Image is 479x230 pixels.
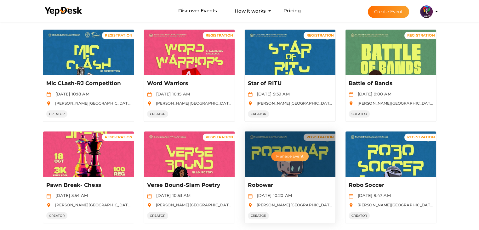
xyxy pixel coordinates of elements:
img: location.svg [147,203,152,208]
span: CREATOR [46,110,68,118]
p: Robo Soccer [349,181,431,189]
p: Word Warriors [147,80,230,87]
a: Pricing [283,5,301,17]
span: [PERSON_NAME][GEOGRAPHIC_DATA], [GEOGRAPHIC_DATA], [GEOGRAPHIC_DATA], [GEOGRAPHIC_DATA], [GEOGRAP... [153,101,414,106]
span: [DATE] 3:54 AM [52,193,88,198]
p: Mic CLash-RJ Competition [46,80,129,87]
img: location.svg [46,203,51,208]
img: calendar.svg [349,194,353,198]
span: [DATE] 10:53 AM [153,193,191,198]
img: calendar.svg [147,92,152,97]
button: Create Event [368,6,409,18]
img: location.svg [349,203,353,208]
span: CREATOR [46,212,68,219]
img: location.svg [248,101,253,106]
a: Discover Events [178,5,217,17]
span: CREATOR [248,212,269,219]
img: calendar.svg [46,194,51,198]
span: [DATE] 9:39 AM [254,91,290,96]
span: [PERSON_NAME][GEOGRAPHIC_DATA], [GEOGRAPHIC_DATA], [GEOGRAPHIC_DATA], [GEOGRAPHIC_DATA], [GEOGRAP... [52,203,313,207]
span: [DATE] 9:00 AM [355,91,391,96]
img: location.svg [46,101,51,106]
span: [PERSON_NAME][GEOGRAPHIC_DATA], [GEOGRAPHIC_DATA], [GEOGRAPHIC_DATA], [GEOGRAPHIC_DATA], [GEOGRAP... [153,203,414,207]
img: 5BK8ZL5P_small.png [420,5,433,18]
p: Star of RITU [248,80,331,87]
img: location.svg [147,101,152,106]
img: calendar.svg [248,194,253,198]
button: How it works [233,5,268,17]
span: CREATOR [248,110,269,118]
p: Robowar [248,181,331,189]
p: Verse Bound-Slam Poetry [147,181,230,189]
span: CREATOR [147,212,168,219]
img: location.svg [248,203,253,208]
span: CREATOR [349,110,370,118]
span: CREATOR [349,212,370,219]
img: calendar.svg [248,92,253,97]
img: calendar.svg [46,92,51,97]
span: [DATE] 10:18 AM [52,91,89,96]
span: [DATE] 10:15 AM [153,91,190,96]
span: CREATOR [147,110,168,118]
img: calendar.svg [349,92,353,97]
span: [DATE] 10:20 AM [254,193,292,198]
span: [PERSON_NAME][GEOGRAPHIC_DATA], [GEOGRAPHIC_DATA], [GEOGRAPHIC_DATA], [GEOGRAPHIC_DATA], [GEOGRAP... [52,101,313,106]
p: Pawn Break- Chess [46,181,129,189]
img: location.svg [349,101,353,106]
span: [DATE] 9:47 AM [355,193,391,198]
button: Manage Event [271,152,308,161]
p: Battle of Bands [349,80,431,87]
img: calendar.svg [147,194,152,198]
